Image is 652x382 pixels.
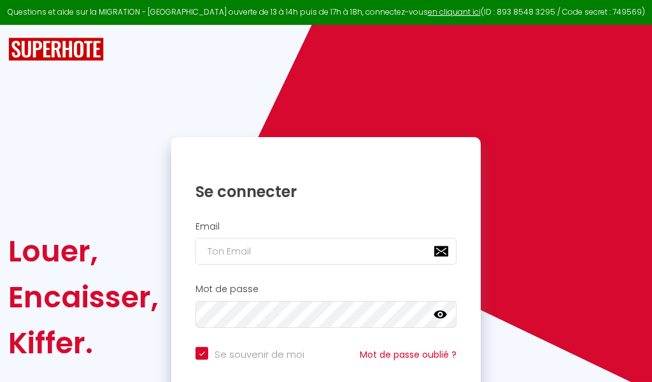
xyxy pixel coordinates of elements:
h2: Email [195,221,457,232]
h1: Se connecter [195,182,457,202]
img: SuperHote logo [8,38,104,61]
input: Ton Email [195,238,457,265]
div: Louer, [8,228,159,274]
div: Kiffer. [8,320,159,366]
a: en cliquant ici [428,6,481,17]
div: Encaisser, [8,274,159,320]
h2: Mot de passe [195,284,457,295]
a: Mot de passe oublié ? [360,348,457,361]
